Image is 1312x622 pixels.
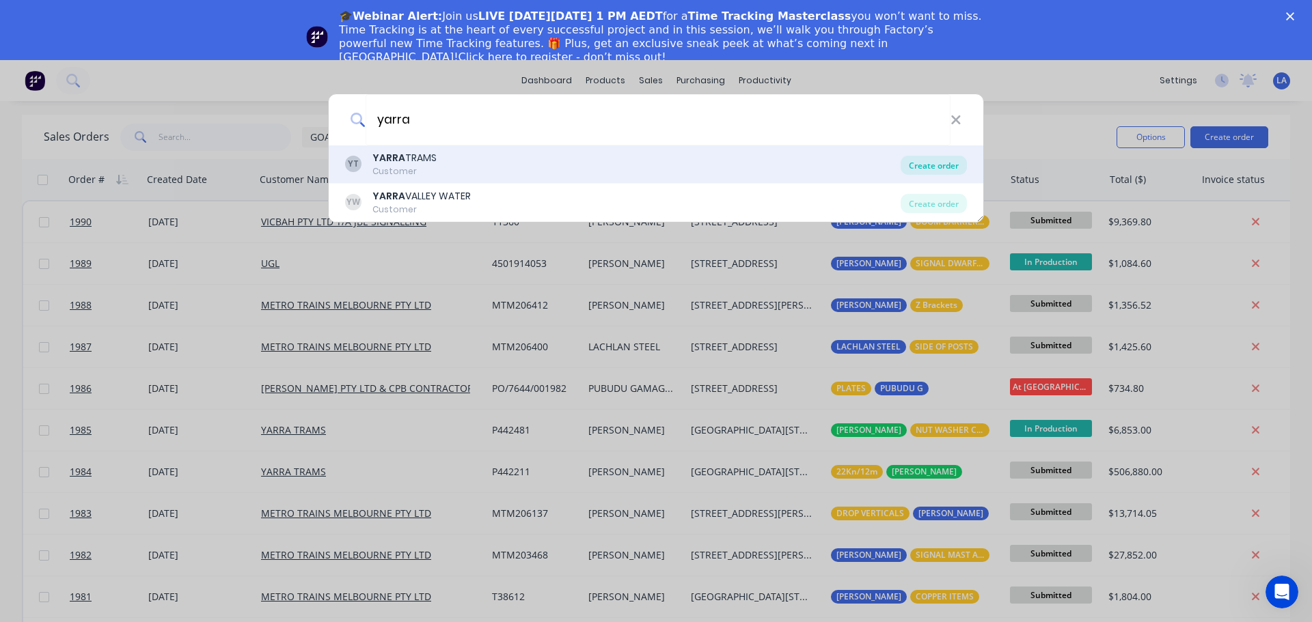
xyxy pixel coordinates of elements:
iframe: Intercom live chat [1266,576,1298,608]
div: VALLEY WATER [372,189,471,203]
div: Create order [901,156,967,175]
div: Customer [372,165,437,178]
div: YW [345,194,361,210]
b: Time Tracking Masterclass [688,10,851,23]
a: Click here to register - don’t miss out! [459,51,666,63]
div: Close [1286,12,1300,20]
b: YARRA [372,189,405,203]
div: Customer [372,203,471,216]
img: Profile image for Team [306,26,328,48]
div: TRAMS [372,151,437,165]
div: Create order [901,194,967,213]
b: 🎓Webinar Alert: [339,10,442,23]
div: YT [345,156,361,172]
input: Enter a customer name to create a new order... [366,94,951,145]
div: Join us for a you won’t want to miss. Time Tracking is at the heart of every successful project a... [339,10,984,64]
b: YARRA [372,151,405,165]
b: LIVE [DATE][DATE] 1 PM AEDT [478,10,663,23]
